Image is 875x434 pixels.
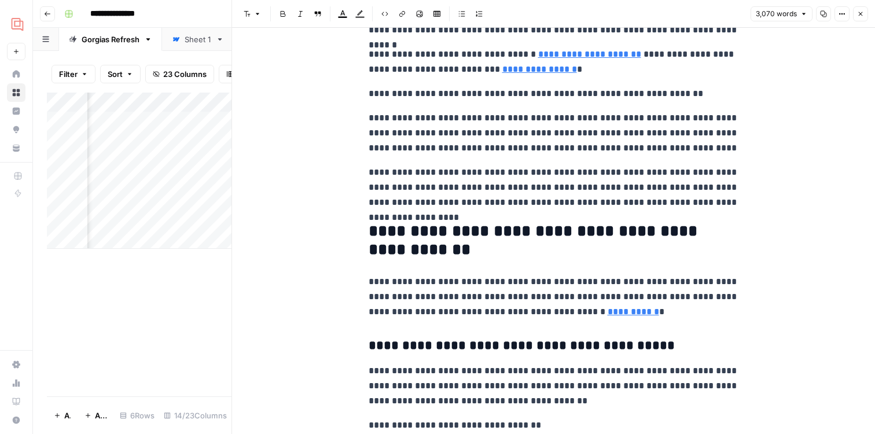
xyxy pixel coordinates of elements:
a: Usage [7,374,25,392]
div: Gorgias Refresh [82,34,139,45]
button: Add 10 Rows [78,406,115,425]
span: Filter [59,68,78,80]
button: Help + Support [7,411,25,429]
div: Sheet 1 [185,34,211,45]
button: 3,070 words [751,6,812,21]
a: Browse [7,83,25,102]
div: 14/23 Columns [159,406,231,425]
span: 23 Columns [163,68,207,80]
a: Sheet 1 [162,28,234,51]
a: Gorgias Refresh [59,28,162,51]
span: Add Row [64,410,71,421]
button: Workspace: Gorgias [7,9,25,38]
img: Gorgias Logo [7,13,28,34]
span: Sort [108,68,123,80]
a: Insights [7,102,25,120]
button: Filter [52,65,95,83]
a: Opportunities [7,120,25,139]
a: Settings [7,355,25,374]
span: Add 10 Rows [95,410,108,421]
span: 3,070 words [756,9,797,19]
a: Home [7,65,25,83]
button: Sort [100,65,141,83]
a: Learning Hub [7,392,25,411]
button: Add Row [47,406,78,425]
button: 23 Columns [145,65,214,83]
a: Your Data [7,139,25,157]
div: 6 Rows [115,406,159,425]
